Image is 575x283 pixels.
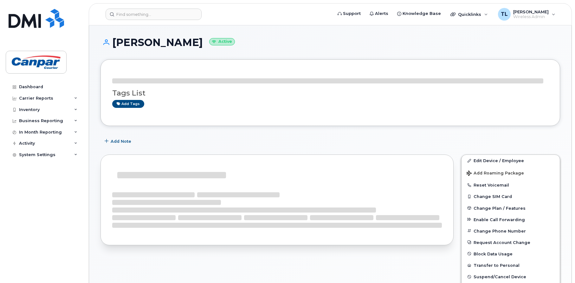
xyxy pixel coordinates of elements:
button: Block Data Usage [462,248,560,260]
span: Suspend/Cancel Device [474,274,526,279]
button: Add Note [100,135,137,147]
button: Suspend/Cancel Device [462,271,560,282]
button: Add Roaming Package [462,166,560,179]
button: Transfer to Personal [462,260,560,271]
a: Add tags [112,100,144,108]
span: Enable Call Forwarding [474,217,525,222]
span: Change Plan / Features [474,206,526,210]
button: Request Account Change [462,237,560,248]
h1: [PERSON_NAME] [100,37,560,48]
span: Add Roaming Package [467,171,524,177]
button: Change SIM Card [462,191,560,202]
small: Active [209,38,235,45]
a: Edit Device / Employee [462,155,560,166]
h3: Tags List [112,89,548,97]
button: Enable Call Forwarding [462,214,560,225]
button: Change Plan / Features [462,202,560,214]
button: Reset Voicemail [462,179,560,191]
span: Add Note [111,138,131,144]
button: Change Phone Number [462,225,560,237]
